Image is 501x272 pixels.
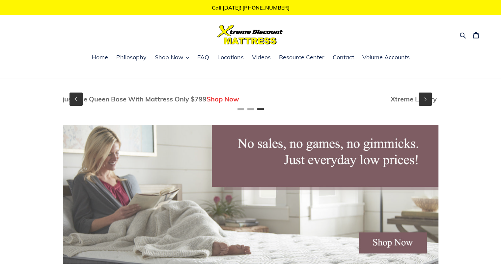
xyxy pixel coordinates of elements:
span: Locations [217,53,244,61]
a: Philosophy [113,53,150,63]
a: Resource Center [276,53,328,63]
button: Shop Now [152,53,192,63]
a: Contact [329,53,357,63]
span: Shop Now [155,53,183,61]
span: Volume Accounts [362,53,410,61]
a: Locations [214,53,247,63]
button: Page 3 [257,108,264,110]
span: Contact [333,53,354,61]
span: Resource Center [279,53,324,61]
button: Page 1 [237,108,244,110]
a: Volume Accounts [359,53,413,63]
span: Shop Now [207,95,239,103]
button: Previous [70,93,83,106]
span: Home [92,53,108,61]
span: FAQ [197,53,209,61]
img: herobannermay2022-1652879215306_1200x.jpg [63,125,438,264]
span: Philosophy [116,53,147,61]
img: Xtreme Discount Mattress [217,25,283,44]
span: Videos [252,53,271,61]
a: Videos [249,53,274,63]
a: FAQ [194,53,212,63]
a: Home [88,53,111,63]
span: Fully Adjustable Queen Base With Mattress Only $799 [38,95,207,103]
button: Next [419,93,432,106]
button: Page 2 [247,108,254,110]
